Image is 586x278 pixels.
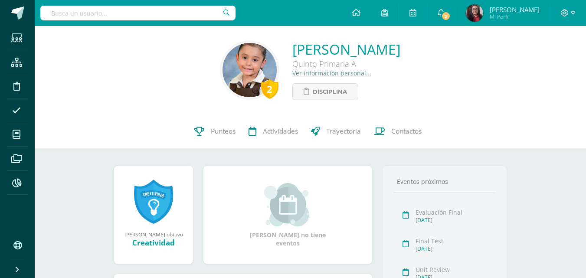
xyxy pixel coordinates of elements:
a: Ver información personal... [292,69,371,77]
div: Creatividad [123,238,184,248]
div: [DATE] [416,216,493,224]
a: Disciplina [292,83,358,100]
span: Punteos [211,127,236,136]
img: event_small.png [264,183,311,226]
img: e884a937022ea9c7a64f76c7482c20ef.png [223,43,277,97]
span: Contactos [391,127,422,136]
span: Mi Perfil [490,13,540,20]
span: Trayectoria [326,127,361,136]
a: Actividades [242,114,304,149]
span: Actividades [263,127,298,136]
a: Trayectoria [304,114,367,149]
div: Quinto Primaria A [292,59,400,69]
div: [PERSON_NAME] no tiene eventos [245,183,331,247]
div: [DATE] [416,245,493,252]
input: Busca un usuario... [40,6,236,20]
div: [PERSON_NAME] obtuvo [123,231,184,238]
span: Disciplina [313,84,347,100]
span: [PERSON_NAME] [490,5,540,14]
div: Eventos próximos [393,177,496,186]
span: 3 [441,11,451,21]
div: Unit Review [416,265,493,274]
img: 4f1d20c8bafb3cbeaa424ebc61ec86ed.png [466,4,483,22]
a: Punteos [188,114,242,149]
div: Final Test [416,237,493,245]
div: Evaluación Final [416,208,493,216]
a: [PERSON_NAME] [292,40,400,59]
a: Contactos [367,114,428,149]
div: 2 [261,79,278,99]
